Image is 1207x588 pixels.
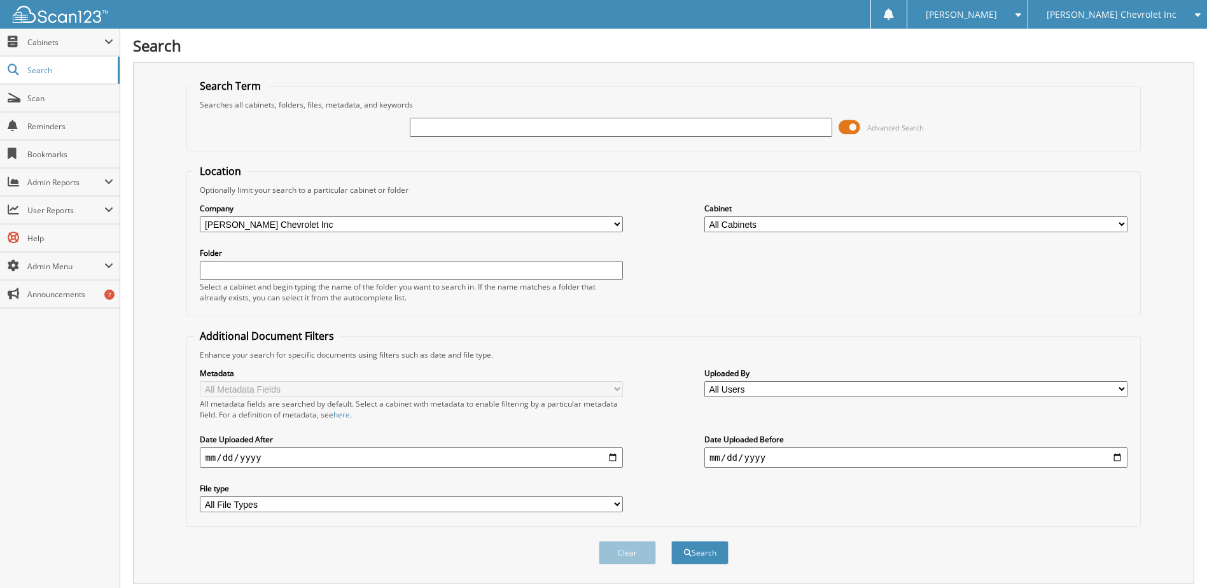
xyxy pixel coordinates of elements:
label: File type [200,483,623,494]
span: Help [27,233,113,244]
div: All metadata fields are searched by default. Select a cabinet with metadata to enable filtering b... [200,398,623,420]
span: Reminders [27,121,113,132]
div: Enhance your search for specific documents using filters such as date and file type. [193,349,1133,360]
span: Advanced Search [867,123,924,132]
span: Bookmarks [27,149,113,160]
label: Folder [200,248,623,258]
div: 7 [104,290,115,300]
label: Metadata [200,368,623,379]
button: Clear [599,541,656,564]
img: scan123-logo-white.svg [13,6,108,23]
span: Cabinets [27,37,104,48]
span: Search [27,65,111,76]
span: Scan [27,93,113,104]
a: here [333,409,350,420]
span: [PERSON_NAME] Chevrolet Inc [1047,11,1176,18]
label: Date Uploaded After [200,434,623,445]
input: start [200,447,623,468]
div: Optionally limit your search to a particular cabinet or folder [193,185,1133,195]
span: [PERSON_NAME] [926,11,997,18]
span: User Reports [27,205,104,216]
label: Uploaded By [704,368,1127,379]
legend: Location [193,164,248,178]
label: Company [200,203,623,214]
label: Cabinet [704,203,1127,214]
legend: Additional Document Filters [193,329,340,343]
h1: Search [133,35,1194,56]
label: Date Uploaded Before [704,434,1127,445]
div: Searches all cabinets, folders, files, metadata, and keywords [193,99,1133,110]
input: end [704,447,1127,468]
button: Search [671,541,729,564]
span: Admin Reports [27,177,104,188]
span: Announcements [27,289,113,300]
div: Select a cabinet and begin typing the name of the folder you want to search in. If the name match... [200,281,623,303]
legend: Search Term [193,79,267,93]
span: Admin Menu [27,261,104,272]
